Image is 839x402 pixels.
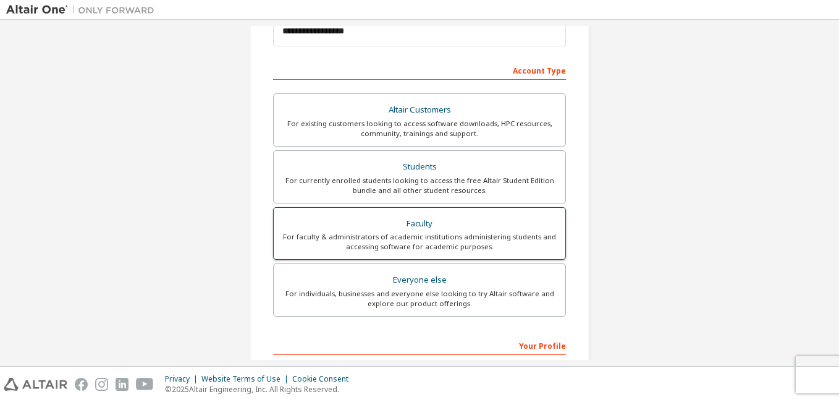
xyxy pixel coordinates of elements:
img: instagram.svg [95,378,108,391]
div: For existing customers looking to access software downloads, HPC resources, community, trainings ... [281,119,558,139]
div: Everyone else [281,272,558,289]
img: youtube.svg [136,378,154,391]
p: © 2025 Altair Engineering, Inc. All Rights Reserved. [165,384,356,395]
div: Website Terms of Use [201,374,292,384]
div: Faculty [281,215,558,233]
div: Students [281,158,558,176]
img: Altair One [6,4,161,16]
div: For faculty & administrators of academic institutions administering students and accessing softwa... [281,232,558,252]
div: For individuals, businesses and everyone else looking to try Altair software and explore our prod... [281,289,558,309]
div: Your Profile [273,335,566,355]
div: For currently enrolled students looking to access the free Altair Student Edition bundle and all ... [281,176,558,195]
img: altair_logo.svg [4,378,67,391]
img: facebook.svg [75,378,88,391]
div: Account Type [273,60,566,80]
div: Altair Customers [281,101,558,119]
div: Cookie Consent [292,374,356,384]
img: linkedin.svg [116,378,129,391]
div: Privacy [165,374,201,384]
